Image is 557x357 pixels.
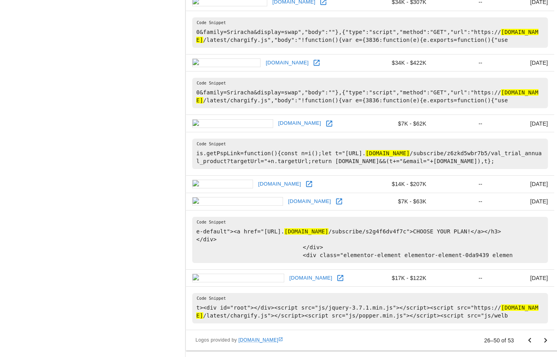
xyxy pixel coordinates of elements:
[323,118,335,130] a: Open rockportval.com in new window
[192,180,253,188] img: seekout.io icon
[192,58,261,67] img: quotapath.io icon
[333,195,345,207] a: Open theminifigclub.com in new window
[433,54,489,71] td: --
[196,89,538,103] hl: [DOMAIN_NAME]
[373,54,433,71] td: $34K - $422K
[489,193,554,210] td: [DATE]
[286,195,333,208] a: [DOMAIN_NAME]
[192,274,284,282] img: welbiltconnect.com icon
[192,78,548,108] pre: 0&family=Sriracha&display=swap","body":""},{"type":"script","method":"GET","url":"https:// /lates...
[192,139,548,169] pre: is.getPspLink=function(){const n=i();let t="[URL]. /subscribe/z6zkd5wbr7b5/val_trial_annual_produ...
[192,17,548,48] pre: 0&family=Sriracha&display=swap","body":""},{"type":"script","method":"GET","url":"https:// /lates...
[284,228,328,235] hl: [DOMAIN_NAME]
[264,57,311,69] a: [DOMAIN_NAME]
[192,197,283,206] img: theminifigclub.com icon
[433,115,489,132] td: --
[196,29,538,43] hl: [DOMAIN_NAME]
[311,57,323,69] a: Open quotapath.io in new window
[373,193,433,210] td: $7K - $63K
[303,178,315,190] a: Open seekout.io in new window
[433,176,489,193] td: --
[334,272,346,284] a: Open welbiltconnect.com in new window
[489,54,554,71] td: [DATE]
[489,269,554,287] td: [DATE]
[238,337,283,343] a: [DOMAIN_NAME]
[484,336,514,344] p: 26–50 of 53
[373,269,433,287] td: $17K - $122K
[489,115,554,132] td: [DATE]
[538,333,553,348] button: Go to next page
[276,117,323,130] a: [DOMAIN_NAME]
[192,119,273,128] img: rockportval.com icon
[366,150,410,156] hl: [DOMAIN_NAME]
[256,178,303,190] a: [DOMAIN_NAME]
[192,293,548,323] pre: t><div id="root"></div><script src="js/jquery-3.7.1.min.js"></script><script src="https:// /lates...
[433,269,489,287] td: --
[287,272,334,284] a: [DOMAIN_NAME]
[195,336,283,344] span: Logos provided by
[373,115,433,132] td: $7K - $62K
[373,176,433,193] td: $14K - $207K
[489,176,554,193] td: [DATE]
[433,193,489,210] td: --
[192,217,548,263] pre: e-default"><a href="[URL]. /subscribe/s2g4f6dv4f7c">CHOOSE YOUR PLAN!</a></h3> </div> </div> <div...
[522,333,538,348] button: Go to previous page
[518,301,548,331] iframe: Drift Widget Chat Controller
